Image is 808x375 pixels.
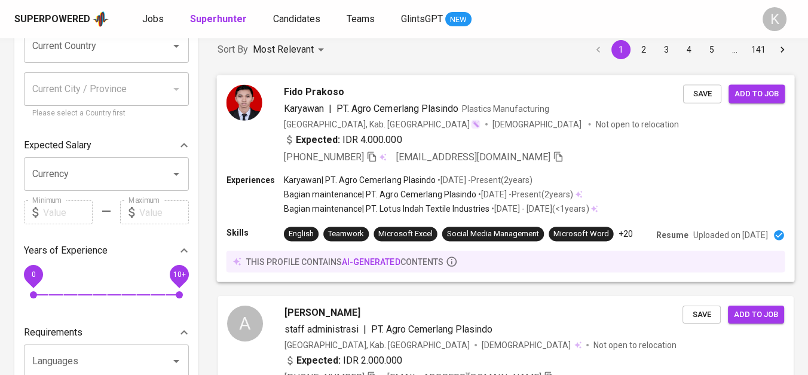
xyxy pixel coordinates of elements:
span: Candidates [273,13,320,25]
div: Microsoft Excel [378,228,432,240]
div: Social Media Management [447,228,539,240]
div: Expected Salary [24,133,189,157]
div: A [227,306,263,342]
span: PT. Agro Cemerlang Plasindo [336,102,458,114]
span: [DEMOGRAPHIC_DATA] [492,118,583,130]
div: Requirements [24,321,189,344]
p: Resume [656,229,688,241]
div: Most Relevant [253,39,328,61]
a: Superhunter [190,12,249,27]
div: … [725,44,744,56]
span: Save [688,308,715,322]
span: | [329,101,332,115]
span: [PERSON_NAME] [284,306,360,320]
div: K [763,7,786,31]
span: Karyawan [284,102,324,114]
span: NEW [445,14,472,26]
span: 0 [31,270,35,279]
p: Requirements [24,325,82,340]
b: Expected: [296,132,340,147]
button: Save [682,306,721,324]
div: [GEOGRAPHIC_DATA], Kab. [GEOGRAPHIC_DATA] [284,118,480,130]
nav: pagination navigation [587,40,794,59]
img: app logo [93,10,109,28]
button: Add to job [729,84,785,103]
span: [DEMOGRAPHIC_DATA] [482,339,573,351]
p: Most Relevant [253,42,314,57]
p: Karyawan | PT. Agro Cemerlang Plasindo [284,173,436,185]
button: Go to next page [773,40,792,59]
div: IDR 2.000.000 [284,353,402,368]
div: [GEOGRAPHIC_DATA], Kab. [GEOGRAPHIC_DATA] [284,339,470,351]
a: GlintsGPT NEW [401,12,472,27]
p: Uploaded on [DATE] [693,229,768,241]
p: Bagian maintenance | PT. Lotus Indah Textile Industries [284,203,489,215]
div: English [289,228,314,240]
button: Save [683,84,721,103]
div: IDR 4.000.000 [284,132,402,147]
p: Sort By [218,42,248,57]
p: Experiences [227,173,284,185]
p: • [DATE] - [DATE] ( <1 years ) [489,203,589,215]
div: Teamwork [328,228,364,240]
span: [PHONE_NUMBER] [284,151,364,162]
p: Expected Salary [24,138,91,153]
input: Value [139,200,189,224]
button: page 1 [611,40,631,59]
img: c072618916dc99c971ae27077f024fc3.jpg [227,84,262,120]
div: Superpowered [14,13,90,26]
a: Fido PrakosoKaryawan|PT. Agro Cemerlang PlasindoPlastics Manufacturing[GEOGRAPHIC_DATA], Kab. [GE... [218,75,794,282]
span: | [363,322,366,337]
img: magic_wand.svg [471,119,480,129]
span: 10+ [173,270,185,279]
button: Go to page 4 [680,40,699,59]
button: Open [168,38,185,54]
a: Superpoweredapp logo [14,10,109,28]
button: Go to page 141 [748,40,769,59]
span: Jobs [142,13,164,25]
p: +20 [619,228,633,240]
p: Bagian maintenance | PT. Agro Cemerlang Plasindo [284,188,476,200]
a: Jobs [142,12,166,27]
p: Not open to relocation [593,339,677,351]
a: Teams [347,12,377,27]
p: Please select a Country first [32,108,180,120]
p: • [DATE] - Present ( 2 years ) [476,188,573,200]
span: Add to job [734,87,779,100]
div: Years of Experience [24,239,189,263]
span: Save [689,87,715,100]
span: [EMAIL_ADDRESS][DOMAIN_NAME] [396,151,550,162]
p: Years of Experience [24,243,108,258]
b: Superhunter [190,13,247,25]
p: this profile contains contents [246,255,443,267]
button: Open [168,353,185,370]
span: Plastics Manufacturing [462,103,549,113]
p: Not open to relocation [595,118,678,130]
span: Teams [347,13,375,25]
span: PT. Agro Cemerlang Plasindo [371,324,492,335]
button: Open [168,166,185,182]
button: Go to page 2 [634,40,653,59]
button: Go to page 3 [657,40,676,59]
button: Go to page 5 [702,40,721,59]
div: Microsoft Word [553,228,608,240]
span: staff administrasi [284,324,359,335]
b: Expected: [296,353,341,368]
p: • [DATE] - Present ( 2 years ) [436,173,532,185]
input: Value [43,200,93,224]
span: Add to job [734,308,778,322]
span: GlintsGPT [401,13,443,25]
span: AI-generated [342,257,400,266]
button: Add to job [728,306,784,324]
span: Fido Prakoso [284,84,344,99]
a: Candidates [273,12,323,27]
p: Skills [227,227,284,239]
